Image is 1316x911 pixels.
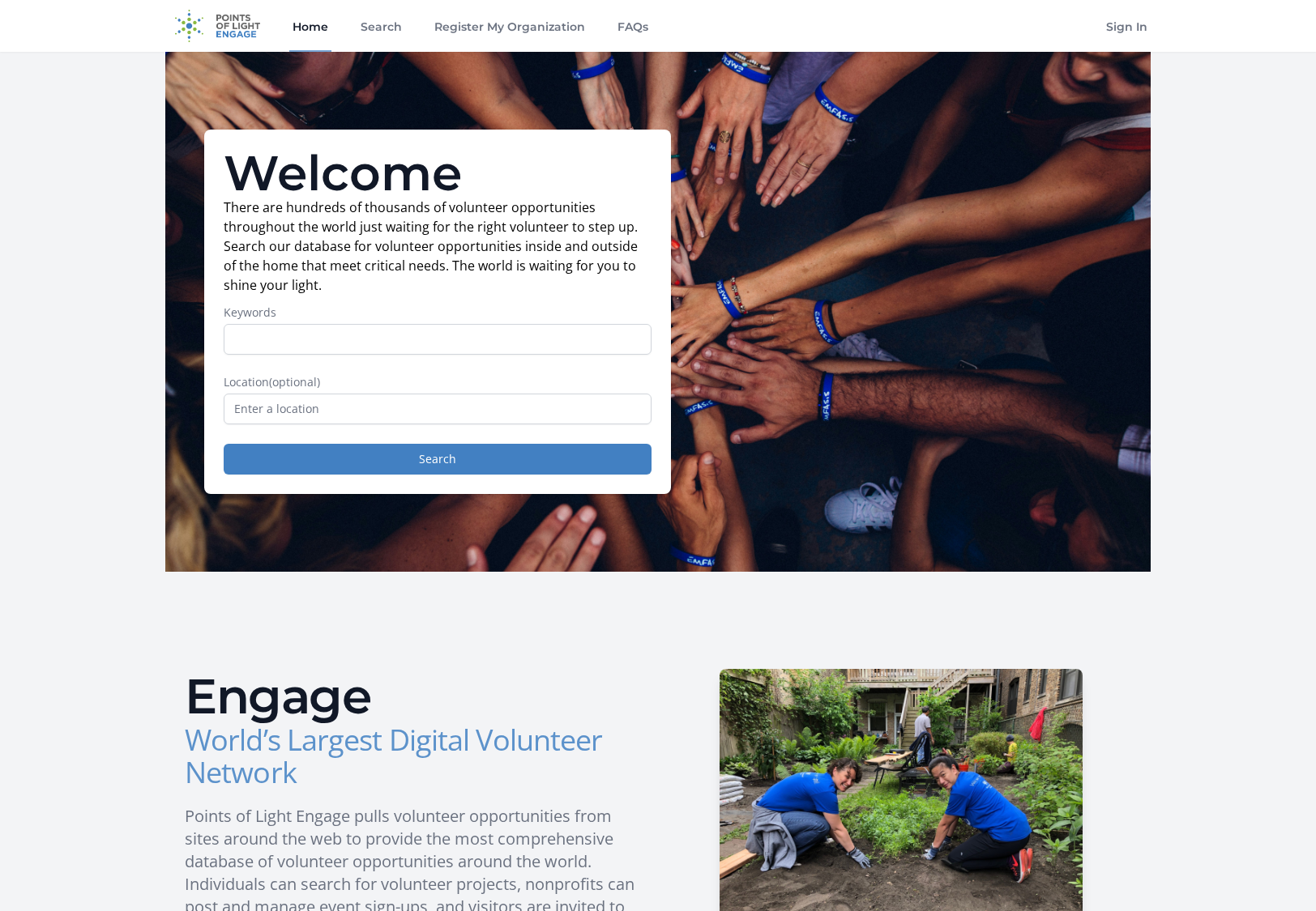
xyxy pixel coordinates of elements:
[224,149,652,198] h1: Welcome
[224,374,652,390] label: Location
[224,394,652,424] input: Enter a location
[224,198,652,295] p: There are hundreds of thousands of volunteer opportunities throughout the world just waiting for ...
[224,304,652,321] label: Keywords
[224,444,652,475] button: Search
[269,374,320,390] span: (optional)
[185,672,645,721] h2: Engage
[185,724,645,789] h3: World’s Largest Digital Volunteer Network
